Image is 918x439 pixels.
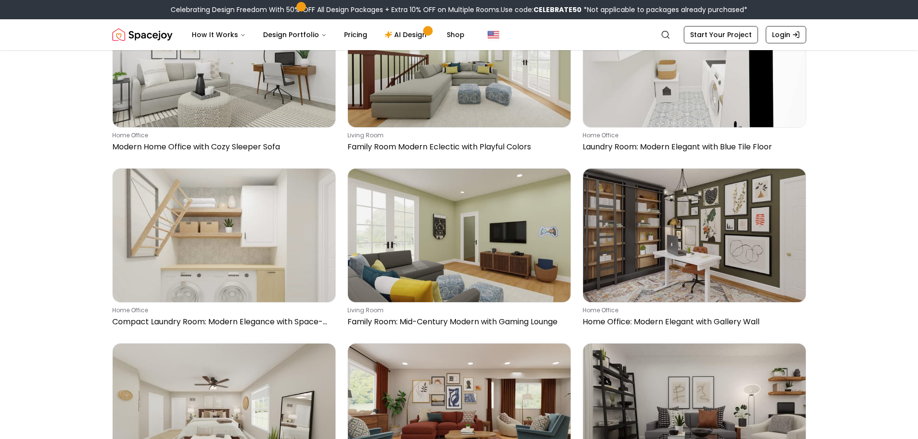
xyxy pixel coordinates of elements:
p: Compact Laundry Room: Modern Elegance with Space-Saving Design [112,316,332,328]
p: Home Office: Modern Elegant with Gallery Wall [583,316,802,328]
p: Laundry Room: Modern Elegant with Blue Tile Floor [583,141,802,153]
p: Family Room: Mid-Century Modern with Gaming Lounge [347,316,567,328]
button: How It Works [184,25,253,44]
p: Modern Home Office with Cozy Sleeper Sofa [112,141,332,153]
p: Family Room Modern Eclectic with Playful Colors [347,141,567,153]
a: Start Your Project [684,26,758,43]
img: Home Office: Modern Elegant with Gallery Wall [583,169,806,302]
p: living room [347,306,567,314]
a: Shop [439,25,472,44]
nav: Main [184,25,472,44]
div: Celebrating Design Freedom With 50% OFF All Design Packages + Extra 10% OFF on Multiple Rooms. [171,5,747,14]
img: Compact Laundry Room: Modern Elegance with Space-Saving Design [113,169,335,302]
p: home office [583,306,802,314]
p: home office [112,306,332,314]
a: AI Design [377,25,437,44]
img: United States [488,29,499,40]
span: *Not applicable to packages already purchased* [582,5,747,14]
p: living room [347,132,567,139]
p: home office [112,132,332,139]
span: Use code: [501,5,582,14]
a: Login [766,26,806,43]
a: Compact Laundry Room: Modern Elegance with Space-Saving Designhome officeCompact Laundry Room: Mo... [112,168,336,332]
img: Family Room: Mid-Century Modern with Gaming Lounge [348,169,571,302]
a: Family Room: Mid-Century Modern with Gaming Loungeliving roomFamily Room: Mid-Century Modern with... [347,168,571,332]
b: CELEBRATE50 [533,5,582,14]
p: home office [583,132,802,139]
a: Home Office: Modern Elegant with Gallery Wallhome officeHome Office: Modern Elegant with Gallery ... [583,168,806,332]
img: Spacejoy Logo [112,25,173,44]
a: Spacejoy [112,25,173,44]
button: Design Portfolio [255,25,334,44]
a: Pricing [336,25,375,44]
nav: Global [112,19,806,50]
